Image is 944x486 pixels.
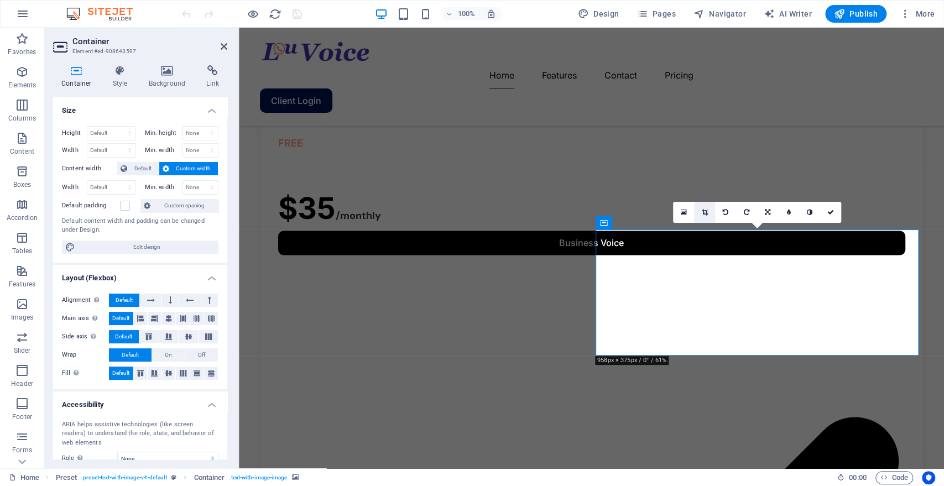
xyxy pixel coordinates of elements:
p: Content [10,147,34,156]
button: On [152,348,185,362]
h4: Link [198,65,227,88]
i: Reload page [269,8,281,20]
button: Default [109,348,152,362]
a: Select files from the file manager, stock photos, or upload file(s) [673,202,694,223]
a: Confirm ( Ctrl ⏎ ) [820,202,841,223]
span: Click to select. Double-click to edit [194,471,225,484]
button: Default [109,367,133,380]
p: Forms [12,446,32,454]
h2: Container [72,36,227,46]
label: Height [62,130,87,136]
iframe: To enrich screen reader interactions, please activate Accessibility in Grammarly extension settings [239,28,944,468]
span: Custom width [173,162,215,175]
span: Navigator [693,8,746,19]
button: More [895,5,939,23]
a: Rotate right 90° [736,202,757,223]
div: Default content width and padding can be changed under Design. [62,217,218,235]
span: Role [62,452,86,465]
div: Design (Ctrl+Alt+Y) [573,5,624,23]
label: Min. width [145,184,182,190]
p: Tables [12,247,32,255]
span: Edit design [79,241,215,254]
h4: Style [105,65,140,88]
span: More [900,8,935,19]
button: Design [573,5,624,23]
button: Default [109,330,139,343]
button: Default [109,294,139,307]
button: Off [185,348,218,362]
a: Change orientation [757,202,778,223]
span: . text-with-image-image [229,471,287,484]
i: On resize automatically adjust zoom level to fit chosen device. [486,9,496,19]
label: Content width [62,162,117,175]
p: Accordion [7,213,38,222]
a: Greyscale [799,202,820,223]
div: ARIA helps assistive technologies (like screen readers) to understand the role, state, and behavi... [62,420,218,448]
span: Code [880,471,908,484]
button: Code [875,471,913,484]
a: Click to cancel selection. Double-click to open Pages [9,471,39,484]
h4: Size [53,97,227,117]
button: Default [109,312,133,325]
label: Alignment [62,294,109,307]
label: Default padding [62,199,120,212]
span: Default [115,330,132,343]
a: Rotate left 90° [715,202,736,223]
nav: breadcrumb [56,471,299,484]
span: Click to select. Double-click to edit [56,471,77,484]
p: Favorites [8,48,36,56]
button: Edit design [62,241,218,254]
span: 00 00 [849,471,866,484]
p: Images [11,313,34,322]
img: Editor Logo [64,7,147,20]
p: Columns [8,114,36,123]
button: AI Writer [759,5,816,23]
label: Width [62,147,87,153]
button: Navigator [689,5,750,23]
h4: Layout (Flexbox) [53,265,227,285]
button: Default [117,162,159,175]
p: Elements [8,81,36,90]
label: Main axis [62,312,109,325]
button: Publish [825,5,886,23]
p: Slider [14,346,31,355]
span: : [857,473,858,482]
button: reload [268,7,281,20]
button: 100% [441,7,480,20]
span: Default [116,294,133,307]
button: Custom spacing [140,199,218,212]
span: Off [198,348,205,362]
i: This element contains a background [291,474,298,480]
label: Width [62,184,87,190]
h4: Container [53,65,105,88]
span: Default [112,367,129,380]
p: Boxes [13,180,32,189]
span: Custom spacing [154,199,215,212]
span: AI Writer [764,8,812,19]
span: . preset-text-with-image-v4-default [81,471,167,484]
h4: Accessibility [53,391,227,411]
i: This element is a customizable preset [171,474,176,480]
a: Blur [778,202,799,223]
h4: Background [140,65,199,88]
button: Pages [632,5,680,23]
h3: Element #ed-908643597 [72,46,205,56]
label: Fill [62,367,109,380]
label: Side axis [62,330,109,343]
button: Custom width [159,162,218,175]
p: Footer [12,412,32,421]
h6: 100% [457,7,475,20]
a: Crop mode [694,202,715,223]
button: Usercentrics [922,471,935,484]
label: Min. width [145,147,182,153]
label: Min. height [145,130,182,136]
label: Wrap [62,348,109,362]
span: Design [578,8,619,19]
span: Publish [834,8,878,19]
p: Header [11,379,33,388]
p: Features [9,280,35,289]
span: Default [131,162,155,175]
span: Default [122,348,139,362]
span: Default [112,312,129,325]
span: Pages [637,8,675,19]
